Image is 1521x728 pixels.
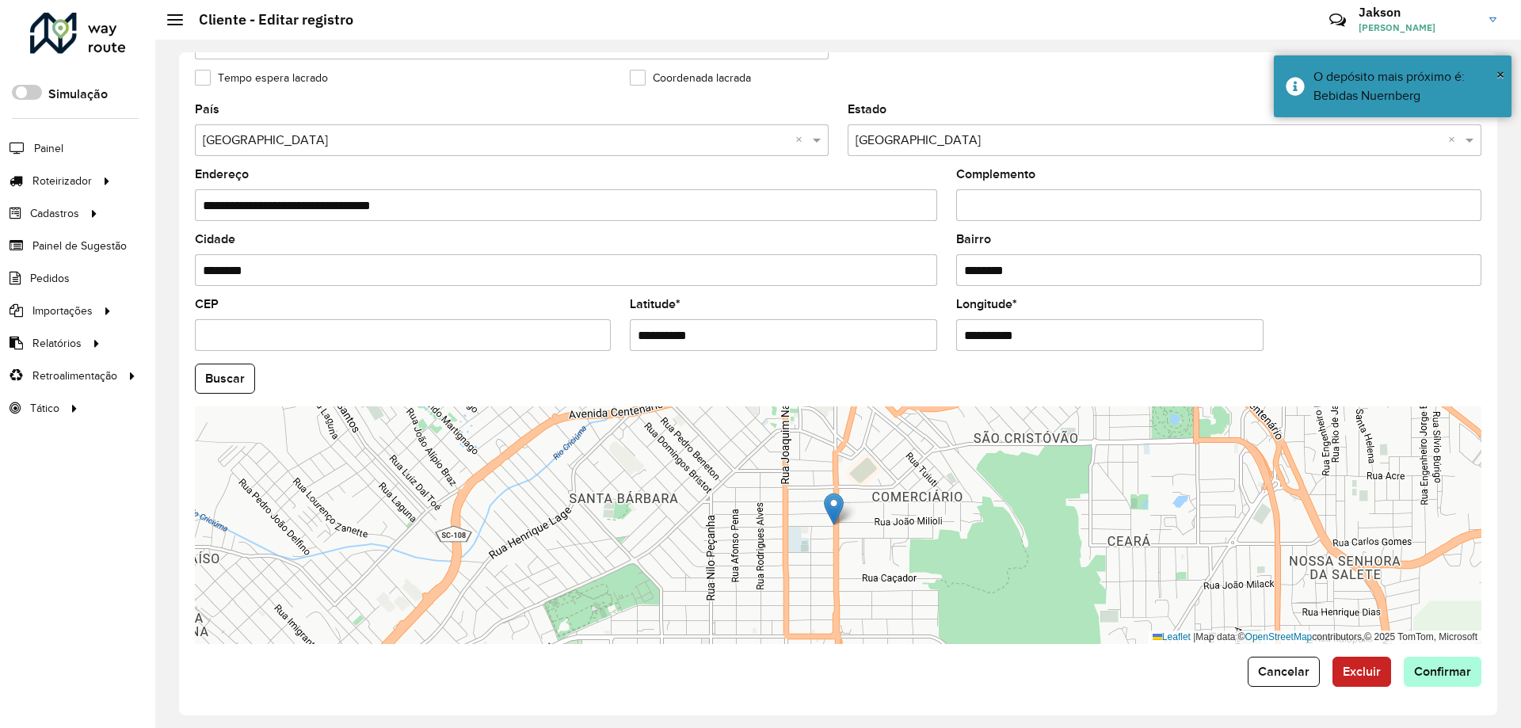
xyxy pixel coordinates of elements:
[32,368,117,384] span: Retroalimentação
[1359,5,1477,20] h3: Jakson
[1153,631,1191,642] a: Leaflet
[1245,631,1313,642] a: OpenStreetMap
[30,270,70,287] span: Pedidos
[1496,63,1504,86] button: Close
[824,493,844,525] img: Marker
[30,205,79,222] span: Cadastros
[1343,665,1381,678] span: Excluir
[848,100,886,119] label: Estado
[183,11,353,29] h2: Cliente - Editar registro
[195,100,219,119] label: País
[32,303,93,319] span: Importações
[32,173,92,189] span: Roteirizador
[956,230,991,249] label: Bairro
[48,85,108,104] label: Simulação
[195,295,219,314] label: CEP
[956,165,1035,184] label: Complemento
[1321,3,1355,37] a: Contato Rápido
[1359,21,1477,35] span: [PERSON_NAME]
[30,400,59,417] span: Tático
[1193,631,1195,642] span: |
[195,165,249,184] label: Endereço
[1149,631,1481,644] div: Map data © contributors,© 2025 TomTom, Microsoft
[1258,665,1309,678] span: Cancelar
[1332,657,1391,687] button: Excluir
[630,295,680,314] label: Latitude
[32,335,82,352] span: Relatórios
[1414,665,1471,678] span: Confirmar
[1404,657,1481,687] button: Confirmar
[1248,657,1320,687] button: Cancelar
[956,295,1017,314] label: Longitude
[195,70,328,86] label: Tempo espera lacrado
[1313,67,1500,105] div: O depósito mais próximo é: Bebidas Nuernberg
[1496,66,1504,83] span: ×
[795,131,809,150] span: Clear all
[195,364,255,394] button: Buscar
[34,140,63,157] span: Painel
[630,70,751,86] label: Coordenada lacrada
[1448,131,1462,150] span: Clear all
[32,238,127,254] span: Painel de Sugestão
[195,230,235,249] label: Cidade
